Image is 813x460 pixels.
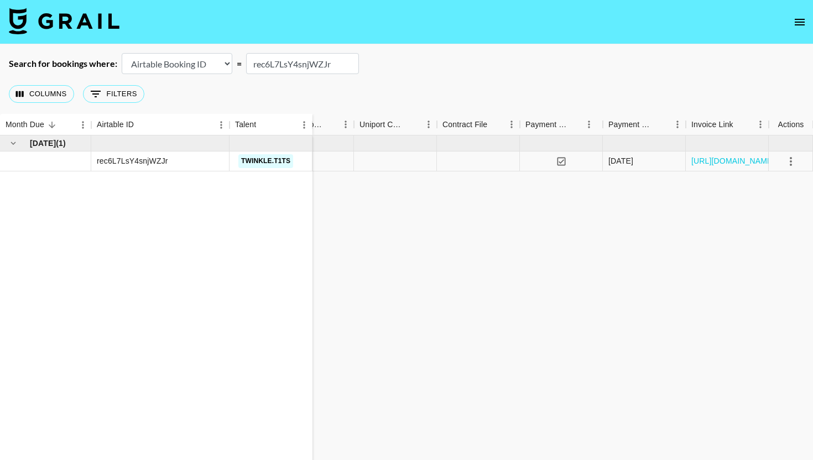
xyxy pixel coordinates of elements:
[778,114,804,135] div: Actions
[213,117,230,133] button: Menu
[520,114,603,135] div: Payment Sent
[83,85,144,103] button: Show filters
[691,114,733,135] div: Invoice Link
[581,116,597,133] button: Menu
[97,155,168,166] div: rec6L7LsY4snjWZJr
[525,114,569,135] div: Payment Sent
[337,116,354,133] button: Menu
[569,117,584,132] button: Sort
[6,114,44,135] div: Month Due
[405,117,420,132] button: Sort
[420,116,437,133] button: Menu
[608,155,633,166] div: 08/09/2025
[487,117,503,132] button: Sort
[296,117,312,133] button: Menu
[608,114,654,135] div: Payment Sent Date
[56,138,66,149] span: ( 1 )
[237,58,242,69] div: =
[256,117,272,133] button: Sort
[354,114,437,135] div: Uniport Contact Email
[503,116,520,133] button: Menu
[789,11,811,33] button: open drawer
[752,116,769,133] button: Menu
[271,114,354,135] div: Invoice Notes
[322,117,337,132] button: Sort
[235,114,256,135] div: Talent
[91,114,230,135] div: Airtable ID
[44,117,60,133] button: Sort
[230,114,312,135] div: Talent
[603,114,686,135] div: Payment Sent Date
[6,135,21,151] button: hide children
[97,114,134,135] div: Airtable ID
[238,154,293,168] a: twinkle.t1ts
[733,117,749,132] button: Sort
[359,114,405,135] div: Uniport Contact Email
[437,114,520,135] div: Contract File
[769,114,813,135] div: Actions
[781,152,800,171] button: select merge strategy
[134,117,149,133] button: Sort
[30,138,56,149] span: [DATE]
[9,8,119,34] img: Grail Talent
[691,155,775,166] a: [URL][DOMAIN_NAME]
[75,117,91,133] button: Menu
[9,85,74,103] button: Select columns
[9,58,117,69] div: Search for bookings where:
[442,114,487,135] div: Contract File
[686,114,769,135] div: Invoice Link
[669,116,686,133] button: Menu
[654,117,669,132] button: Sort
